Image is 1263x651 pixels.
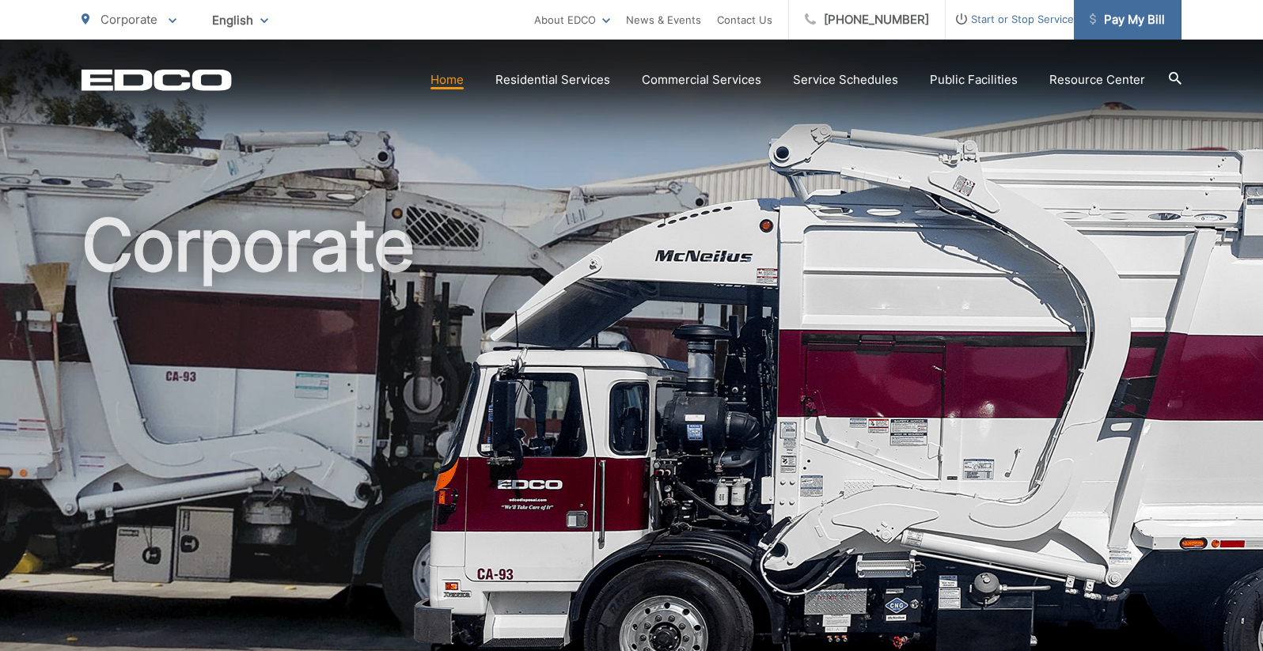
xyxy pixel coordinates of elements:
[430,70,464,89] a: Home
[1049,70,1145,89] a: Resource Center
[1090,10,1165,29] span: Pay My Bill
[82,69,232,91] a: EDCD logo. Return to the homepage.
[534,10,610,29] a: About EDCO
[101,12,157,27] span: Corporate
[793,70,898,89] a: Service Schedules
[642,70,761,89] a: Commercial Services
[495,70,610,89] a: Residential Services
[626,10,701,29] a: News & Events
[200,6,280,34] span: English
[930,70,1018,89] a: Public Facilities
[717,10,772,29] a: Contact Us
